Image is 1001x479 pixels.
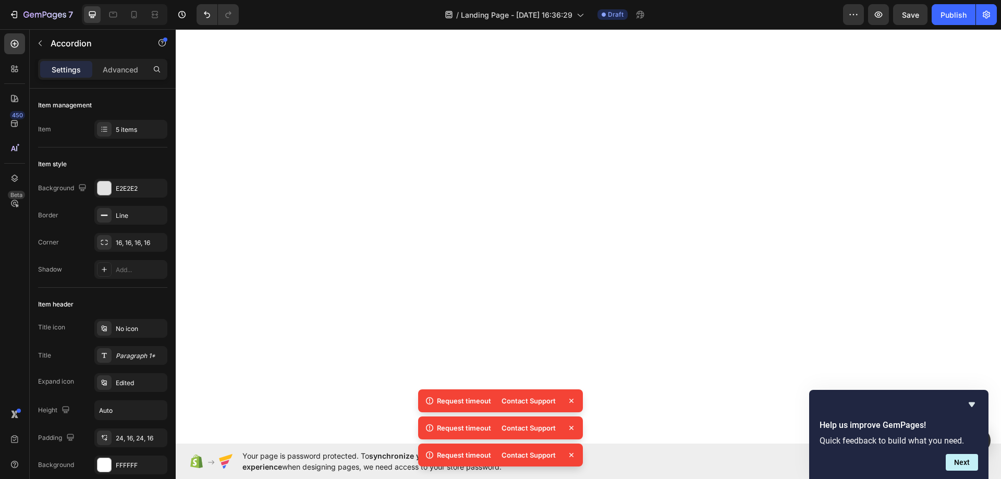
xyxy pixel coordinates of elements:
div: Background [38,181,89,195]
div: Publish [941,9,967,20]
p: Quick feedback to build what you need. [820,436,978,446]
div: Background [38,460,74,470]
div: FFFFFF [116,461,165,470]
div: Contact Support [495,421,562,435]
div: Undo/Redo [197,4,239,25]
p: 7 [68,8,73,21]
input: Auto [95,401,167,420]
div: Add... [116,265,165,275]
div: 450 [10,111,25,119]
div: Contact Support [495,394,562,408]
button: 7 [4,4,78,25]
div: Help us improve GemPages! [820,398,978,471]
span: Save [902,10,919,19]
div: 5 items [116,125,165,134]
p: Advanced [103,64,138,75]
div: Border [38,211,58,220]
button: Hide survey [966,398,978,411]
p: Request timeout [437,396,491,406]
iframe: Design area [176,29,1001,444]
div: Edited [116,378,165,388]
div: Expand icon [38,377,74,386]
h2: Help us improve GemPages! [820,419,978,432]
p: Accordion [51,37,139,50]
span: Landing Page - [DATE] 16:36:29 [461,9,572,20]
span: Draft [608,10,624,19]
div: Item header [38,300,74,309]
div: E2E2E2 [116,184,165,193]
div: Item [38,125,51,134]
button: Save [893,4,927,25]
button: Publish [932,4,975,25]
div: Padding [38,431,77,445]
p: Request timeout [437,450,491,460]
div: Title [38,351,51,360]
div: Item management [38,101,92,110]
span: Your page is password protected. To when designing pages, we need access to your store password. [242,450,576,472]
div: Title icon [38,323,65,332]
span: synchronize your theme style & enhance your experience [242,451,535,471]
p: Settings [52,64,81,75]
div: Corner [38,238,59,247]
p: Request timeout [437,423,491,433]
div: Beta [8,191,25,199]
button: Next question [946,454,978,471]
div: 16, 16, 16, 16 [116,238,165,248]
div: Paragraph 1* [116,351,165,361]
div: Line [116,211,165,220]
span: / [456,9,459,20]
div: 24, 16, 24, 16 [116,434,165,443]
div: Contact Support [495,448,562,462]
div: Item style [38,159,67,169]
div: No icon [116,324,165,334]
div: Shadow [38,265,62,274]
div: Height [38,403,72,417]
